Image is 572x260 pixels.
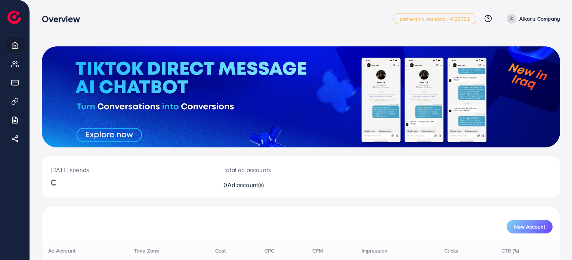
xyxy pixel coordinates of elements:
a: partnership_standard_14122022 [393,13,476,24]
span: partnership_standard_14122022 [400,16,470,21]
img: logo [7,10,21,24]
p: Alkanz Company [519,14,560,23]
span: Ad account(s) [228,181,264,189]
h2: 0 [223,181,335,189]
span: New Account [514,224,545,229]
a: Alkanz Company [504,14,560,24]
h3: Overview [42,13,86,24]
p: Total ad accounts [223,165,335,174]
button: New Account [507,220,553,233]
p: [DATE] spends [51,165,205,174]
